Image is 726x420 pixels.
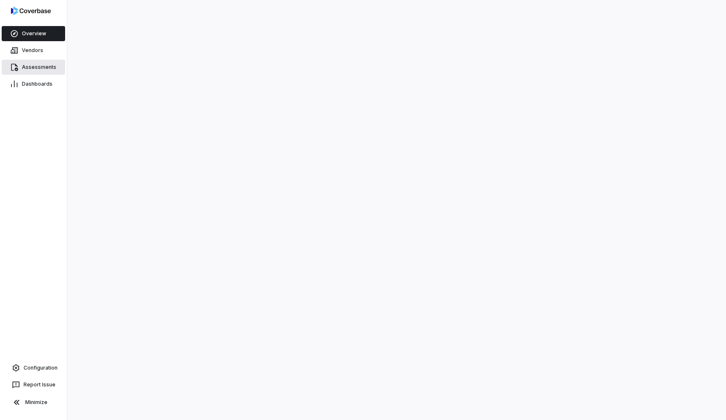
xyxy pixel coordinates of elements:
span: Dashboards [22,81,53,87]
a: Configuration [3,360,63,375]
a: Overview [2,26,65,41]
a: Vendors [2,43,65,58]
span: Vendors [22,47,43,54]
span: Minimize [25,399,47,406]
span: Report Issue [24,381,55,388]
span: Configuration [24,365,58,371]
img: logo-D7KZi-bG.svg [11,7,51,15]
a: Dashboards [2,76,65,92]
a: Assessments [2,60,65,75]
span: Overview [22,30,46,37]
button: Report Issue [3,377,63,392]
button: Minimize [3,394,63,411]
span: Assessments [22,64,56,71]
